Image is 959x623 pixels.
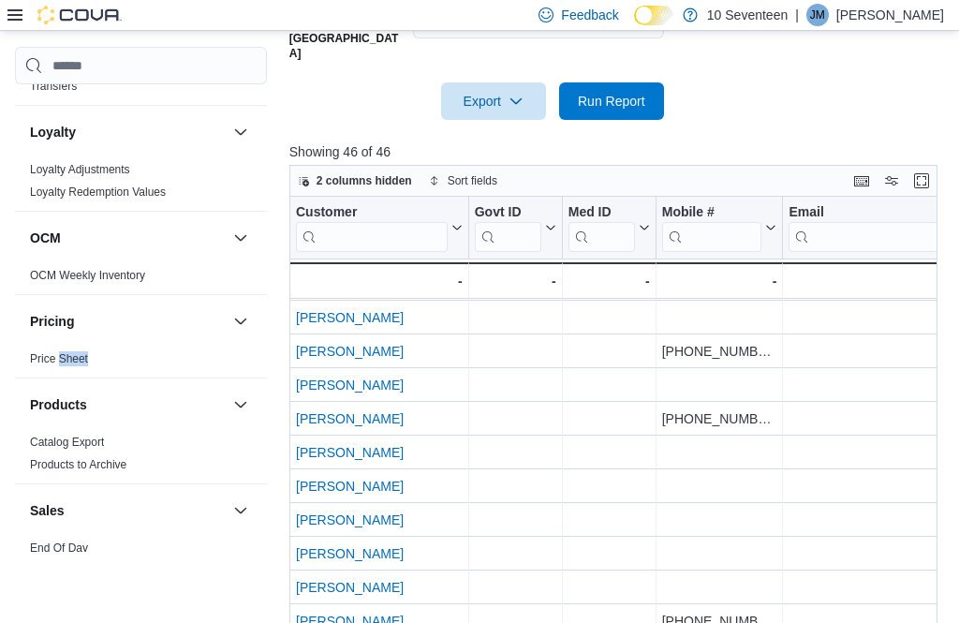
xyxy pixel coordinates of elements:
button: Loyalty [229,121,252,143]
span: Export [452,82,535,120]
div: Med ID [568,204,635,252]
div: - [475,270,556,292]
div: Govt ID [475,204,541,222]
div: - [295,270,463,292]
button: Run Report [559,82,664,120]
span: Feedback [561,6,618,24]
h3: Loyalty [30,123,76,141]
span: Sort fields [448,173,497,188]
p: | [795,4,799,26]
button: Keyboard shortcuts [850,170,873,192]
button: Display options [880,170,903,192]
p: [PERSON_NAME] [836,4,944,26]
div: Mobile # [662,204,762,222]
a: Price Sheet [30,352,88,365]
button: Sort fields [421,170,505,192]
span: JM [810,4,825,26]
a: Loyalty Redemption Values [30,185,166,199]
button: Loyalty [30,123,226,141]
span: Dark Mode [634,25,635,26]
div: [PHONE_NUMBER] [662,340,777,363]
button: Sales [30,501,226,520]
a: [PERSON_NAME] [296,479,404,494]
p: 10 Seventeen [707,4,788,26]
h3: OCM [30,229,61,247]
div: Email [789,204,937,222]
a: [PERSON_NAME] [296,512,404,527]
div: Jeremy Mead [806,4,829,26]
a: [PERSON_NAME] [296,344,404,359]
a: Transfers [30,80,77,93]
div: Govt ID [475,204,541,252]
p: Showing 46 of 46 [289,142,944,161]
div: Products [15,431,267,483]
a: [PERSON_NAME] [296,546,404,561]
div: Mobile # [662,204,762,252]
button: Export [441,82,546,120]
button: Mobile # [662,204,777,252]
div: - [568,270,650,292]
a: Catalog Export [30,436,104,449]
div: - [662,270,777,292]
div: Loyalty [15,158,267,211]
div: Pricing [15,348,267,378]
img: Cova [37,6,122,24]
button: Govt ID [475,204,556,252]
a: Products to Archive [30,458,126,471]
a: End Of Day [30,541,88,555]
div: OCM [15,264,267,294]
button: Pricing [30,312,226,331]
h3: Products [30,395,87,414]
a: [PERSON_NAME] [296,310,404,325]
h3: Pricing [30,312,74,331]
span: Run Report [578,92,645,111]
a: [PERSON_NAME] [296,378,404,393]
div: [PHONE_NUMBER] [662,408,777,430]
div: Email [789,204,937,252]
a: [PERSON_NAME] [296,411,404,426]
div: Med ID [568,204,635,222]
div: Customer [296,204,448,222]
button: Sales [229,499,252,522]
button: Email [789,204,952,252]
input: Dark Mode [634,6,673,25]
button: Med ID [568,204,650,252]
button: 2 columns hidden [290,170,420,192]
button: Pricing [229,310,252,333]
a: Loyalty Adjustments [30,163,130,176]
button: Customer [296,204,463,252]
h3: Sales [30,501,65,520]
button: OCM [229,227,252,249]
a: [PERSON_NAME] [296,580,404,595]
a: OCM Weekly Inventory [30,269,145,282]
span: 2 columns hidden [317,173,412,188]
div: Customer URL [296,204,448,252]
button: Products [30,395,226,414]
a: [PERSON_NAME] [296,445,404,460]
button: Enter fullscreen [910,170,933,192]
label: Days Since Last Visit Is [GEOGRAPHIC_DATA] [289,1,406,61]
button: OCM [30,229,226,247]
div: - [789,270,952,292]
button: Products [229,393,252,416]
